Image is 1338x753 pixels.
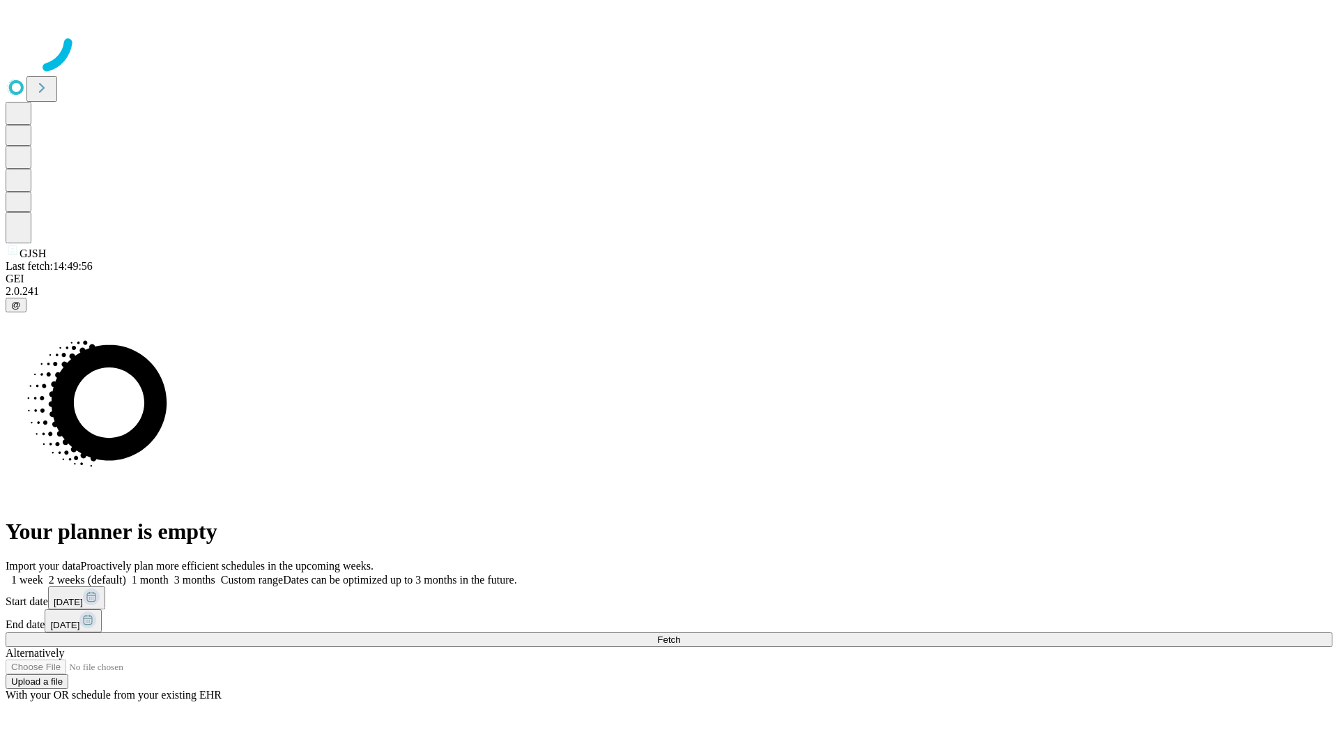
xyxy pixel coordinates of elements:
[50,620,79,630] span: [DATE]
[48,586,105,609] button: [DATE]
[6,273,1332,285] div: GEI
[6,560,81,572] span: Import your data
[6,260,93,272] span: Last fetch: 14:49:56
[6,632,1332,647] button: Fetch
[54,597,83,607] span: [DATE]
[6,689,222,701] span: With your OR schedule from your existing EHR
[49,574,126,586] span: 2 weeks (default)
[174,574,215,586] span: 3 months
[6,285,1332,298] div: 2.0.241
[81,560,374,572] span: Proactively plan more efficient schedules in the upcoming weeks.
[283,574,516,586] span: Dates can be optimized up to 3 months in the future.
[6,519,1332,545] h1: Your planner is empty
[11,300,21,310] span: @
[221,574,283,586] span: Custom range
[6,674,68,689] button: Upload a file
[6,298,26,312] button: @
[6,586,1332,609] div: Start date
[45,609,102,632] button: [DATE]
[657,634,680,645] span: Fetch
[6,609,1332,632] div: End date
[132,574,169,586] span: 1 month
[20,248,46,259] span: GJSH
[11,574,43,586] span: 1 week
[6,647,64,659] span: Alternatively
